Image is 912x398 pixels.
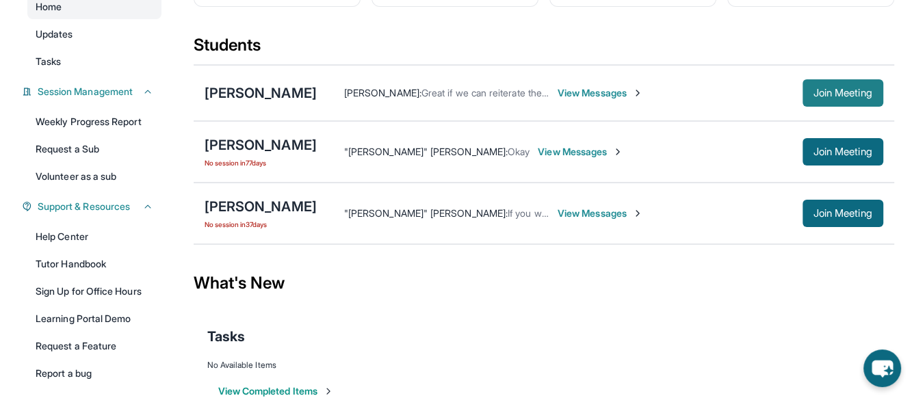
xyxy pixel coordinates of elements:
span: Tasks [207,327,245,346]
img: Chevron-Right [612,146,623,157]
span: [PERSON_NAME] : [344,87,421,98]
button: Join Meeting [803,79,883,107]
span: Support & Resources [38,200,130,213]
span: No session in 37 days [205,219,317,230]
button: chat-button [863,349,901,387]
a: Tutor Handbook [27,252,161,276]
span: No session in 77 days [205,157,317,168]
img: Chevron-Right [632,88,643,98]
a: Request a Sub [27,137,161,161]
span: Join Meeting [813,209,872,217]
span: "[PERSON_NAME]" [PERSON_NAME] : [344,207,508,219]
a: Help Center [27,224,161,249]
a: Request a Feature [27,334,161,358]
span: Updates [36,27,73,41]
span: Join Meeting [813,148,872,156]
div: [PERSON_NAME] [205,197,317,216]
a: Volunteer as a sub [27,164,161,189]
button: Session Management [32,85,153,98]
a: Updates [27,22,161,47]
span: If you would like a new tutor contact [EMAIL_ADDRESS][DOMAIN_NAME] [508,207,822,219]
a: Tasks [27,49,161,74]
span: Join Meeting [813,89,872,97]
span: Okay [508,146,530,157]
button: Join Meeting [803,138,883,165]
div: [PERSON_NAME] [205,83,317,103]
button: Join Meeting [803,200,883,227]
div: No Available Items [207,360,881,371]
div: [PERSON_NAME] [205,135,317,155]
div: What's New [194,253,894,313]
a: Learning Portal Demo [27,306,161,331]
a: Report a bug [27,361,161,386]
img: Chevron-Right [632,208,643,219]
a: Weekly Progress Report [27,109,161,134]
button: View Completed Items [218,384,334,398]
span: View Messages [558,207,643,220]
a: Sign Up for Office Hours [27,279,161,304]
span: Session Management [38,85,133,98]
button: Support & Resources [32,200,153,213]
span: View Messages [558,86,643,100]
span: View Messages [538,145,623,159]
span: Tasks [36,55,61,68]
div: Students [194,34,894,64]
span: "[PERSON_NAME]" [PERSON_NAME] : [344,146,508,157]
